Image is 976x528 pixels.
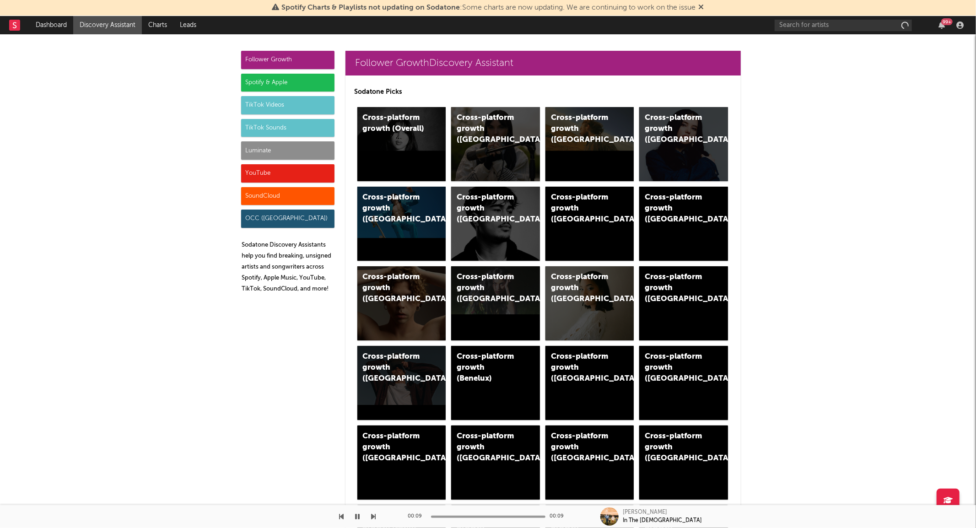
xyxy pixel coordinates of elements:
[645,431,707,464] div: Cross-platform growth ([GEOGRAPHIC_DATA])
[241,210,334,228] div: OCC ([GEOGRAPHIC_DATA])
[345,51,741,75] a: Follower GrowthDiscovery Assistant
[938,22,945,29] button: 99+
[645,272,707,305] div: Cross-platform growth ([GEOGRAPHIC_DATA])
[551,192,613,225] div: Cross-platform growth ([GEOGRAPHIC_DATA]/GSA)
[639,187,728,261] a: Cross-platform growth ([GEOGRAPHIC_DATA])
[941,18,953,25] div: 99 +
[357,107,446,181] a: Cross-platform growth (Overall)
[242,240,334,295] p: Sodatone Discovery Assistants help you find breaking, unsigned artists and songwriters across Spo...
[363,431,425,464] div: Cross-platform growth ([GEOGRAPHIC_DATA])
[363,351,425,384] div: Cross-platform growth ([GEOGRAPHIC_DATA])
[545,107,634,181] a: Cross-platform growth ([GEOGRAPHIC_DATA])
[363,192,425,225] div: Cross-platform growth ([GEOGRAPHIC_DATA])
[282,4,696,11] span: : Some charts are now updating. We are continuing to work on the issue
[451,426,540,500] a: Cross-platform growth ([GEOGRAPHIC_DATA])
[451,346,540,420] a: Cross-platform growth (Benelux)
[551,351,613,384] div: Cross-platform growth ([GEOGRAPHIC_DATA])
[363,272,425,305] div: Cross-platform growth ([GEOGRAPHIC_DATA])
[645,192,707,225] div: Cross-platform growth ([GEOGRAPHIC_DATA])
[457,192,519,225] div: Cross-platform growth ([GEOGRAPHIC_DATA])
[357,426,446,500] a: Cross-platform growth ([GEOGRAPHIC_DATA])
[451,187,540,261] a: Cross-platform growth ([GEOGRAPHIC_DATA])
[551,113,613,145] div: Cross-platform growth ([GEOGRAPHIC_DATA])
[142,16,173,34] a: Charts
[241,96,334,114] div: TikTok Videos
[241,164,334,183] div: YouTube
[357,266,446,340] a: Cross-platform growth ([GEOGRAPHIC_DATA])
[457,272,519,305] div: Cross-platform growth ([GEOGRAPHIC_DATA])
[457,351,519,384] div: Cross-platform growth (Benelux)
[545,266,634,340] a: Cross-platform growth ([GEOGRAPHIC_DATA])
[551,272,613,305] div: Cross-platform growth ([GEOGRAPHIC_DATA])
[639,266,728,340] a: Cross-platform growth ([GEOGRAPHIC_DATA])
[241,51,334,69] div: Follower Growth
[699,4,704,11] span: Dismiss
[623,517,702,525] div: In The [DEMOGRAPHIC_DATA]
[408,511,426,522] div: 00:09
[357,346,446,420] a: Cross-platform growth ([GEOGRAPHIC_DATA])
[451,107,540,181] a: Cross-platform growth ([GEOGRAPHIC_DATA])
[355,86,732,97] p: Sodatone Picks
[775,20,912,31] input: Search for artists
[545,187,634,261] a: Cross-platform growth ([GEOGRAPHIC_DATA]/GSA)
[545,426,634,500] a: Cross-platform growth ([GEOGRAPHIC_DATA])
[451,266,540,340] a: Cross-platform growth ([GEOGRAPHIC_DATA])
[241,119,334,137] div: TikTok Sounds
[623,508,668,517] div: [PERSON_NAME]
[241,187,334,205] div: SoundCloud
[545,346,634,420] a: Cross-platform growth ([GEOGRAPHIC_DATA])
[550,511,568,522] div: 00:09
[357,187,446,261] a: Cross-platform growth ([GEOGRAPHIC_DATA])
[551,431,613,464] div: Cross-platform growth ([GEOGRAPHIC_DATA])
[241,74,334,92] div: Spotify & Apple
[645,351,707,384] div: Cross-platform growth ([GEOGRAPHIC_DATA])
[73,16,142,34] a: Discovery Assistant
[639,107,728,181] a: Cross-platform growth ([GEOGRAPHIC_DATA])
[282,4,460,11] span: Spotify Charts & Playlists not updating on Sodatone
[29,16,73,34] a: Dashboard
[645,113,707,145] div: Cross-platform growth ([GEOGRAPHIC_DATA])
[457,431,519,464] div: Cross-platform growth ([GEOGRAPHIC_DATA])
[639,426,728,500] a: Cross-platform growth ([GEOGRAPHIC_DATA])
[639,346,728,420] a: Cross-platform growth ([GEOGRAPHIC_DATA])
[457,113,519,145] div: Cross-platform growth ([GEOGRAPHIC_DATA])
[241,141,334,160] div: Luminate
[363,113,425,135] div: Cross-platform growth (Overall)
[173,16,203,34] a: Leads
